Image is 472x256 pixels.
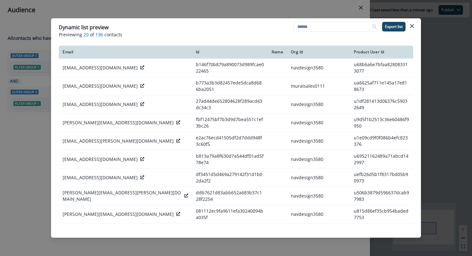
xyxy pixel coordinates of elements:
div: Email [63,49,188,55]
button: Export list [382,22,406,31]
td: 27ad44de652804628f289acd43dc34c3 [192,95,268,113]
span: 136 [95,31,103,38]
td: uefb26d5b1f8317bd05b90973 [350,168,413,187]
p: Export list [385,24,403,29]
td: b813a79a8f630d7a544df01ad5f78e74 [192,150,268,168]
td: b773a3b3d82457ede5dca8d686ba2051 [192,77,268,95]
div: Product User Id [354,49,409,55]
td: fbf12475bf7b3d9d7bea551c1ef3bc26 [192,113,268,132]
p: [PERSON_NAME][EMAIL_ADDRESS][DOMAIN_NAME] [63,119,174,126]
p: [EMAIL_ADDRESS][DOMAIN_NAME] [63,65,138,71]
p: Dynamic list preview [59,23,109,31]
button: Close [407,21,417,31]
td: muralsales0111 [287,77,350,95]
td: u815d86ef35cb954baded7753 [350,205,413,223]
td: u68b6a6e7bfaa828083313077 [350,58,413,77]
td: navdesign3580 [287,95,350,113]
td: navdesign3580 [287,58,350,77]
p: Previewing of contacts [59,31,413,38]
td: 081112ec9fa9611efa30240094ba035f [192,205,268,223]
td: navdesign3580 [287,223,350,242]
td: navdesign3580 [287,132,350,150]
td: navdesign3580 [287,168,350,187]
td: navdesign3580 [287,205,350,223]
td: df3451d5d469a279142f31d1b02da2f2 [192,168,268,187]
p: [EMAIL_ADDRESS][DOMAIN_NAME] [63,156,138,163]
td: u69521162489a71abcd142997 [350,150,413,168]
span: 20 [83,31,89,38]
div: Org Id [291,49,346,55]
div: Id [196,49,264,55]
td: e2ac76ecd41505df2d7ddd948f3c60f5 [192,132,268,150]
td: e326380216d168d73a31a30430e898de [192,223,268,242]
td: u506b3879d596637dcab97983 [350,187,413,205]
td: navdesign3580 [287,113,350,132]
td: b146f70b879a890073d989fcae022465 [192,58,268,77]
p: [EMAIL_ADDRESS][PERSON_NAME][DOMAIN_NAME] [63,138,174,144]
td: ddb7621d83abb652a683b37c128f2254 [192,187,268,205]
td: navdesign3580 [287,187,350,205]
td: u9d5f1b2513c36e60486f9950 [350,113,413,132]
td: navdesign3580 [287,150,350,168]
p: [PERSON_NAME][EMAIL_ADDRESS][DOMAIN_NAME] [63,211,174,217]
p: [EMAIL_ADDRESS][DOMAIN_NAME] [63,83,138,89]
p: [EMAIL_ADDRESS][DOMAIN_NAME] [63,174,138,181]
td: ua6625af711e145a17e818673 [350,77,413,95]
div: Name [272,49,283,55]
td: u1df281413d06376c59032649 [350,95,413,113]
p: [PERSON_NAME][EMAIL_ADDRESS][PERSON_NAME][DOMAIN_NAME] [63,190,182,202]
td: u79e361eacbbd6ebe34750381 [350,223,413,242]
td: u1e09cd9f0f086b4efc823376 [350,132,413,150]
p: [EMAIL_ADDRESS][DOMAIN_NAME] [63,101,138,108]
